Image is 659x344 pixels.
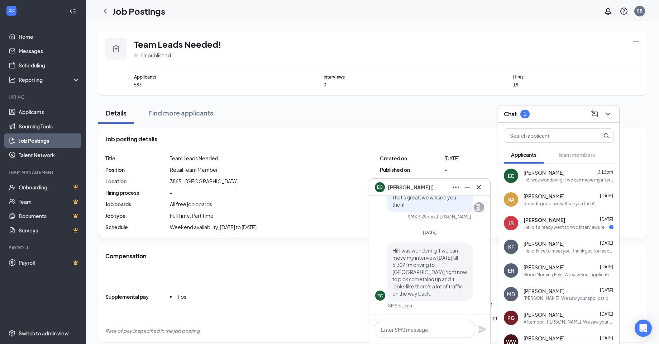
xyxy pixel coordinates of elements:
span: - [170,189,172,196]
svg: WorkstreamLogo [8,7,15,14]
span: Rate of pay is specified in the job posting [105,327,200,334]
span: [PERSON_NAME] [524,240,564,247]
div: Good Morning Eryn, We saw your application and based off your previous experience in catering & c... [524,272,613,278]
a: Applicants [19,105,80,119]
span: - [444,166,447,173]
span: Unpublished [141,52,171,59]
a: Talent Network [19,148,80,162]
a: OnboardingCrown [19,180,80,194]
svg: ChevronLeft [101,7,110,15]
div: JB [508,220,514,227]
a: TeamCrown [19,194,80,209]
span: [PERSON_NAME] [PERSON_NAME] [388,183,438,191]
span: • [PERSON_NAME] [433,214,471,220]
div: MD [507,291,515,298]
svg: Ellipses [452,183,460,192]
div: Open Intercom Messenger [635,320,652,337]
span: Team Leads Needed! [170,155,220,162]
span: [PERSON_NAME] [524,335,564,342]
div: EC [508,172,515,179]
span: All free job boards [170,201,212,208]
span: Position [105,166,170,173]
div: Details [105,108,127,117]
span: [DATE] [444,155,459,162]
span: 583 [134,82,261,88]
a: Scheduling [19,58,80,72]
span: Title [105,155,170,162]
span: 3865 - [GEOGRAPHIC_DATA] [170,178,238,185]
div: SMS 3:29pm [408,214,433,220]
a: Job Postings [19,133,80,148]
span: [PERSON_NAME] [524,264,564,271]
svg: ComposeMessage [591,110,599,118]
span: 18 [513,82,640,88]
span: [DATE] [600,240,613,246]
div: Find more applicants [148,108,213,117]
svg: Collapse [69,8,76,15]
span: [DATE] [600,193,613,198]
div: Reporting [19,76,80,83]
div: KF [508,243,514,250]
span: Retail Team Member [170,166,218,173]
svg: Ellipses [632,38,640,45]
span: Tips [177,293,186,300]
span: Weekend availability, [DATE] to [DATE] [170,223,257,231]
div: Team Management [9,169,78,175]
span: [DATE] [600,311,613,317]
span: Schedule [105,223,170,231]
span: Job boards [105,201,170,208]
div: Hiring [9,94,78,100]
svg: Settings [9,330,16,337]
div: Sounds good, we will see you then! [524,201,594,207]
span: Hires [513,74,640,80]
button: Minimize [462,182,473,193]
a: PayrollCrown [19,255,80,270]
svg: MagnifyingGlass [603,133,609,138]
span: Location [105,178,170,185]
h1: Job Postings [113,5,165,17]
span: Interviews [324,74,450,80]
span: Published on [380,166,444,173]
span: [DATE] [600,217,613,222]
svg: Notifications [604,7,612,15]
span: Last updated [380,178,444,185]
a: Home [19,29,80,44]
div: Afternoon [PERSON_NAME], We saw your application and we are interested in getting to know you a b... [524,319,613,325]
button: Ellipses [450,182,462,193]
span: [PERSON_NAME] [524,193,564,200]
div: EC [377,293,383,299]
a: Messages [19,44,80,58]
svg: Company [475,203,483,212]
input: Search applicant [504,129,589,142]
span: 0 [324,82,450,88]
span: Team members [558,151,595,158]
a: Sourcing Tools [19,119,80,133]
button: Cross [473,182,484,193]
button: Plane [478,325,487,334]
span: Created on [380,155,444,162]
div: 1 [524,111,526,117]
span: Team Leads Needed! [134,38,221,50]
a: SurveysCrown [19,223,80,237]
div: SB [637,8,643,14]
span: Full Time, Part Time [170,212,214,219]
div: EH [508,267,514,274]
svg: Analysis [9,76,16,83]
svg: Cross [474,183,483,192]
div: Hi! I was wondering if we can move my interview [DATE] till 5:30? i'm driving to [GEOGRAPHIC_DATA... [524,177,613,183]
span: [PERSON_NAME] [524,311,564,318]
svg: ChevronDown [603,110,612,118]
span: 3:13pm [598,169,613,175]
span: Job posting details [105,135,157,143]
button: ChevronDown [602,108,613,120]
h3: Chat [504,110,517,118]
div: Hello. Nice to meet you. Thank you for reaching out. I have a [DEMOGRAPHIC_DATA] job, is this a [... [524,248,613,254]
svg: Clipboard [112,44,120,53]
span: Hiring process [105,189,170,196]
button: ComposeMessage [589,108,601,120]
span: [DATE] [444,178,459,185]
span: [PERSON_NAME] [524,287,564,294]
div: NA [507,196,515,203]
span: [DATE] [600,335,613,340]
span: Applicants [511,151,536,158]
